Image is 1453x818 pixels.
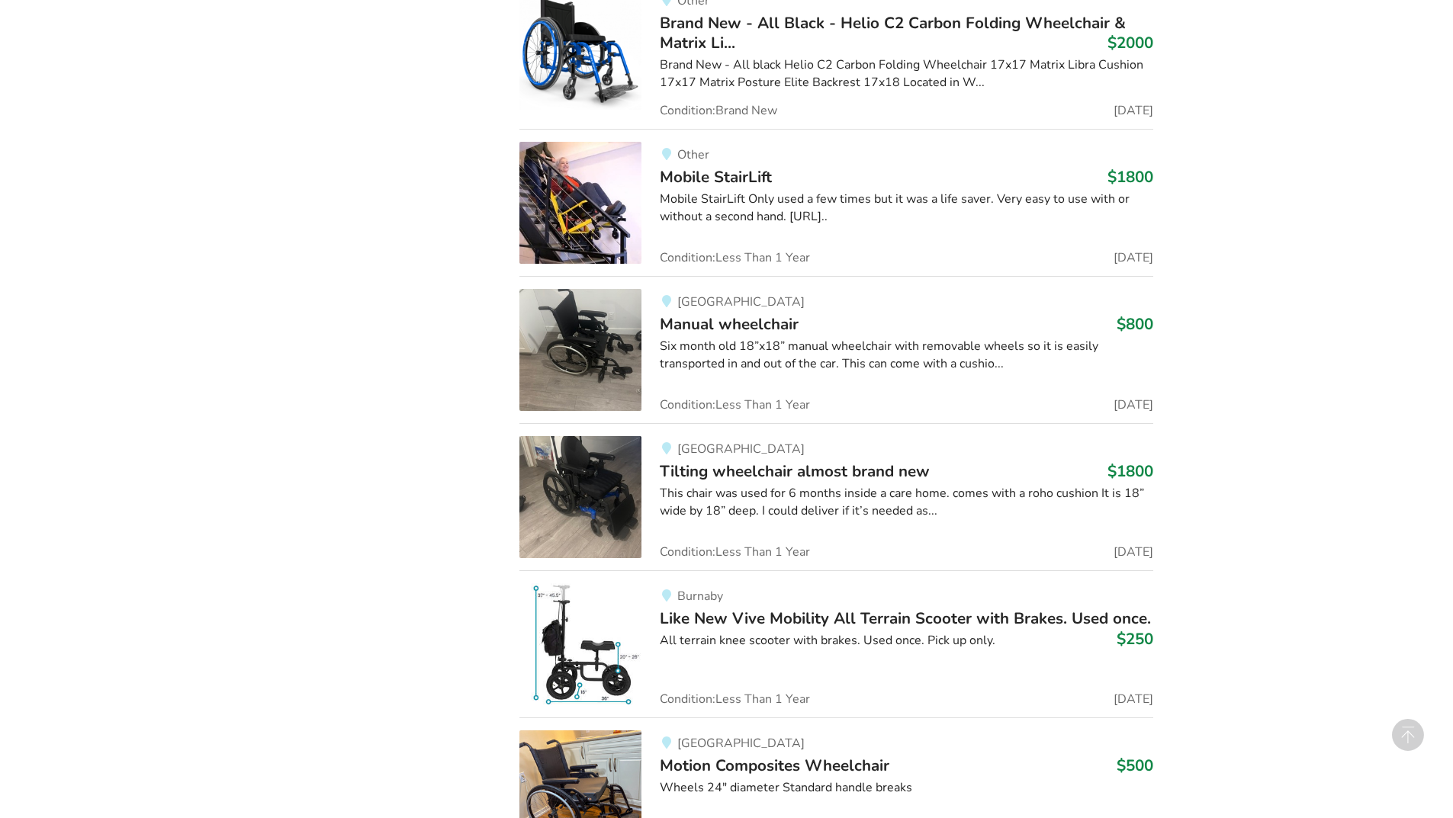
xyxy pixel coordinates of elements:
h3: $1800 [1107,167,1153,187]
span: Manual wheelchair [660,313,799,335]
img: mobility-tilting wheelchair almost brand new [519,436,641,558]
span: Motion Composites Wheelchair [660,755,889,776]
span: [DATE] [1114,546,1153,558]
a: mobility-manual wheelchair [GEOGRAPHIC_DATA]Manual wheelchair$800Six month old 18”x18” manual whe... [519,276,1153,423]
span: [GEOGRAPHIC_DATA] [677,441,805,457]
a: mobility-like new vive mobility all terrain scooter with brakes. used once.BurnabyLike New Vive M... [519,570,1153,717]
h3: $800 [1117,314,1153,334]
h3: $1800 [1107,461,1153,481]
a: mobility-tilting wheelchair almost brand new [GEOGRAPHIC_DATA]Tilting wheelchair almost brand new... [519,423,1153,570]
h3: $2000 [1107,33,1153,53]
div: Mobile StairLift Only used a few times but it was a life saver. Very easy to use with or without ... [660,191,1153,226]
div: Six month old 18”x18” manual wheelchair with removable wheels so it is easily transported in and ... [660,338,1153,373]
span: Burnaby [677,588,723,605]
div: Wheels 24" diameter Standard handle breaks [660,779,1153,797]
span: Mobile StairLift [660,166,772,188]
span: Condition: Less Than 1 Year [660,693,810,705]
span: [DATE] [1114,104,1153,117]
div: Brand New - All black Helio C2 Carbon Folding Wheelchair 17x17 Matrix Libra Cushion 17x17 Matrix ... [660,56,1153,91]
span: Other [677,146,709,163]
div: All terrain knee scooter with brakes. Used once. Pick up only. [660,632,1153,650]
span: [GEOGRAPHIC_DATA] [677,735,805,752]
span: [DATE] [1114,693,1153,705]
img: mobility-manual wheelchair [519,289,641,411]
span: Tilting wheelchair almost brand new [660,460,930,482]
span: Condition: Less Than 1 Year [660,399,810,411]
span: Like New Vive Mobility All Terrain Scooter with Brakes. Used once. [660,608,1151,629]
span: [DATE] [1114,399,1153,411]
h3: $250 [1117,629,1153,649]
img: mobility-mobile stairlift [519,142,641,264]
div: This chair was used for 6 months inside a care home. comes with a roho cushion It is 18” wide by ... [660,485,1153,520]
a: mobility-mobile stairlift OtherMobile StairLift$1800Mobile StairLift Only used a few times but it... [519,129,1153,276]
span: Brand New - All Black - Helio C2 Carbon Folding Wheelchair & Matrix Li... [660,12,1126,53]
span: [GEOGRAPHIC_DATA] [677,294,805,310]
span: Condition: Less Than 1 Year [660,546,810,558]
h3: $500 [1117,755,1153,775]
img: mobility-like new vive mobility all terrain scooter with brakes. used once. [519,583,641,705]
span: [DATE] [1114,252,1153,264]
span: Condition: Brand New [660,104,777,117]
span: Condition: Less Than 1 Year [660,252,810,264]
